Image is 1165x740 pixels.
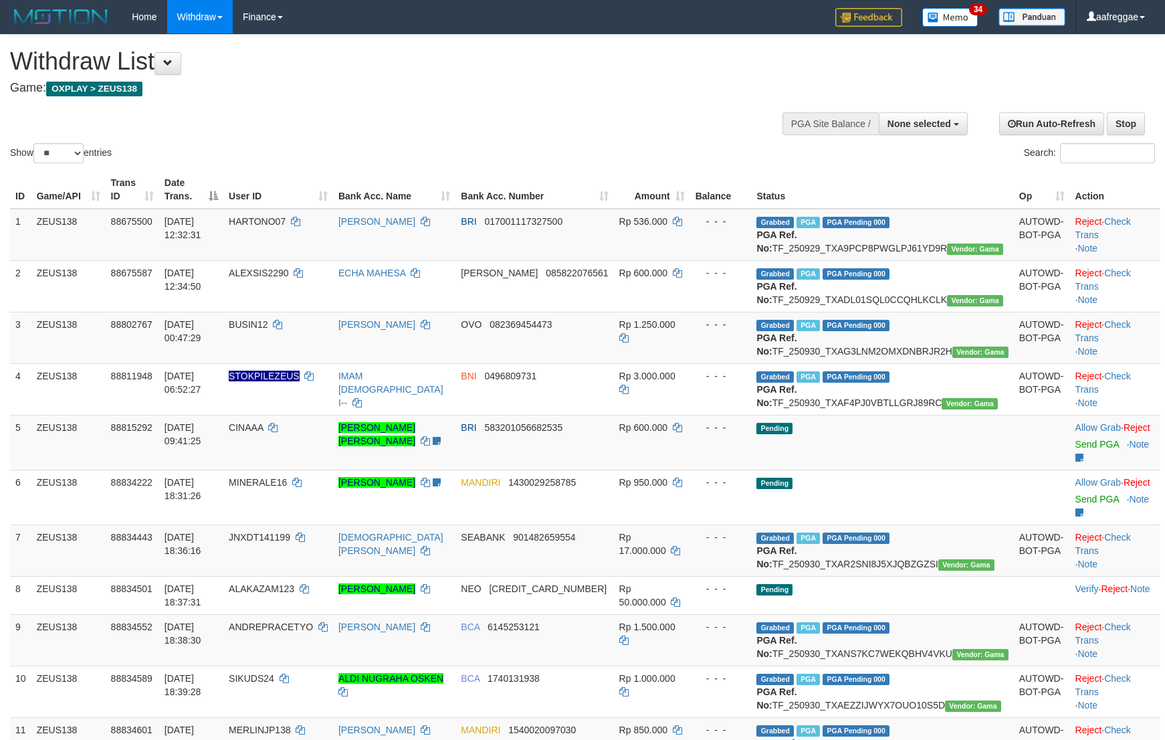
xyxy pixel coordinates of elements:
td: 9 [10,614,31,666]
input: Search: [1060,143,1155,163]
span: Copy 5859457211775153 to clipboard [489,583,607,594]
a: [PERSON_NAME] [338,319,415,330]
a: Reject [1075,268,1102,278]
td: · · [1070,614,1160,666]
span: Copy 0496809731 to clipboard [484,371,536,381]
span: Grabbed [756,674,794,685]
span: Copy 1740131938 to clipboard [488,673,540,684]
span: [DATE] 18:36:16 [165,532,201,556]
span: PGA Pending [823,371,889,383]
a: Send PGA [1075,439,1119,450]
span: CINAAA [229,422,263,433]
a: Check Trans [1075,216,1131,240]
td: ZEUS138 [31,525,106,576]
span: MERLINJP138 [229,725,291,735]
label: Show entries [10,143,112,163]
span: BUSIN12 [229,319,268,330]
a: Note [1077,397,1097,408]
select: Showentries [33,143,84,163]
td: ZEUS138 [31,260,106,312]
td: · · [1070,666,1160,717]
span: Rp 1.500.000 [619,622,675,632]
span: Rp 3.000.000 [619,371,675,381]
a: ALDI NUGRAHA OSKEN [338,673,443,684]
span: [DATE] 00:47:29 [165,319,201,343]
td: ZEUS138 [31,209,106,261]
th: Game/API: activate to sort column ascending [31,171,106,209]
div: - - - [696,620,746,634]
span: BCA [461,673,480,684]
span: 88834443 [111,532,152,543]
button: None selected [879,112,968,135]
a: Note [1130,494,1150,504]
span: Rp 850.000 [619,725,667,735]
span: Copy 017001117327500 to clipboard [484,216,562,227]
a: Note [1077,346,1097,357]
b: PGA Ref. No: [756,333,797,357]
td: 7 [10,525,31,576]
span: Vendor URL: https://trx31.1velocity.biz [938,559,994,571]
span: PGA Pending [823,320,889,331]
a: Reject [1075,622,1102,632]
a: Check Trans [1075,532,1131,556]
span: [DATE] 18:37:31 [165,583,201,608]
th: Trans ID: activate to sort column ascending [106,171,159,209]
span: [DATE] 09:41:25 [165,422,201,446]
td: AUTOWD-BOT-PGA [1014,666,1070,717]
span: Marked by aafsreyleap [797,371,820,383]
span: 88834552 [111,622,152,632]
a: Reject [1075,673,1102,684]
b: PGA Ref. No: [756,281,797,305]
span: PGA Pending [823,217,889,228]
span: HARTONO07 [229,216,286,227]
span: Rp 600.000 [619,268,667,278]
td: AUTOWD-BOT-PGA [1014,260,1070,312]
span: Grabbed [756,268,794,280]
td: 8 [10,576,31,614]
a: Note [1077,700,1097,711]
td: · [1070,415,1160,470]
div: - - - [696,476,746,489]
div: - - - [696,318,746,331]
td: AUTOWD-BOT-PGA [1014,614,1070,666]
td: 6 [10,470,31,525]
td: AUTOWD-BOT-PGA [1014,312,1070,363]
td: TF_250930_TXAF4PJ0VBTLLGRJ89RC [751,363,1013,415]
span: Rp 1.000.000 [619,673,675,684]
th: Date Trans.: activate to sort column descending [159,171,223,209]
th: Bank Acc. Number: activate to sort column ascending [455,171,613,209]
div: - - - [696,582,746,595]
span: OXPLAY > ZEUS138 [46,82,142,96]
div: - - - [696,723,746,737]
th: Amount: activate to sort column ascending [614,171,690,209]
td: ZEUS138 [31,363,106,415]
span: 88834589 [111,673,152,684]
span: ALEXSIS2290 [229,268,289,278]
td: 3 [10,312,31,363]
th: Balance [690,171,752,209]
span: [PERSON_NAME] [461,268,538,278]
td: ZEUS138 [31,312,106,363]
a: Reject [1124,477,1150,488]
span: Copy 583201056682535 to clipboard [484,422,562,433]
a: Stop [1107,112,1145,135]
span: Marked by aafsolysreylen [797,674,820,685]
td: TF_250929_TXADL01SQL0CCQHLKCLK [751,260,1013,312]
div: - - - [696,531,746,544]
b: PGA Ref. No: [756,229,797,254]
span: Copy 901482659554 to clipboard [513,532,575,543]
th: Action [1070,171,1160,209]
span: Grabbed [756,217,794,228]
span: Vendor URL: https://trx31.1velocity.biz [942,398,998,409]
img: panduan.png [998,8,1065,26]
span: Rp 600.000 [619,422,667,433]
span: Pending [756,584,792,595]
span: Rp 17.000.000 [619,532,666,556]
span: [DATE] 12:32:31 [165,216,201,240]
b: PGA Ref. No: [756,635,797,659]
span: NEO [461,583,481,594]
td: AUTOWD-BOT-PGA [1014,363,1070,415]
div: - - - [696,672,746,685]
span: Grabbed [756,622,794,634]
span: ALAKAZAM123 [229,583,294,594]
